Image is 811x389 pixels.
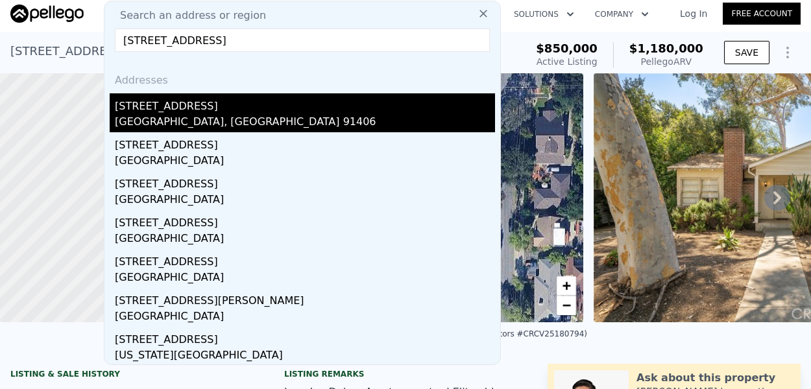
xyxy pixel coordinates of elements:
div: Pellego ARV [629,55,703,68]
div: [GEOGRAPHIC_DATA], [GEOGRAPHIC_DATA] 91406 [115,114,495,132]
a: Zoom out [557,296,576,315]
div: [GEOGRAPHIC_DATA] [115,270,495,288]
span: Active Listing [537,56,598,67]
div: Listing remarks [284,369,527,379]
img: Pellego [10,5,84,23]
div: [STREET_ADDRESS] [115,132,495,153]
button: Solutions [503,3,585,26]
a: Log In [664,7,723,20]
input: Enter an address, city, region, neighborhood or zip code [115,29,490,52]
button: Show Options [775,40,801,65]
div: [GEOGRAPHIC_DATA] [115,153,495,171]
span: $850,000 [536,41,598,55]
div: [STREET_ADDRESS][PERSON_NAME] [115,288,495,309]
span: Search an address or region [110,8,266,23]
button: Company [585,3,659,26]
div: [US_STATE][GEOGRAPHIC_DATA] [115,348,495,366]
div: [GEOGRAPHIC_DATA] [115,231,495,249]
span: − [563,297,571,313]
div: LISTING & SALE HISTORY [10,369,253,382]
a: Zoom in [557,276,576,296]
button: SAVE [724,41,769,64]
div: [STREET_ADDRESS] [115,210,495,231]
div: [STREET_ADDRESS] , Claremont , CA 91711 [10,42,259,60]
div: [STREET_ADDRESS] [115,93,495,114]
span: $1,180,000 [629,41,703,55]
a: Free Account [723,3,801,25]
div: [STREET_ADDRESS] [115,249,495,270]
div: [STREET_ADDRESS] [115,327,495,348]
div: [GEOGRAPHIC_DATA] [115,192,495,210]
div: [STREET_ADDRESS] [115,171,495,192]
div: Ask about this property [636,370,775,386]
span: + [563,277,571,294]
div: [GEOGRAPHIC_DATA] [115,309,495,327]
div: Addresses [110,62,495,93]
